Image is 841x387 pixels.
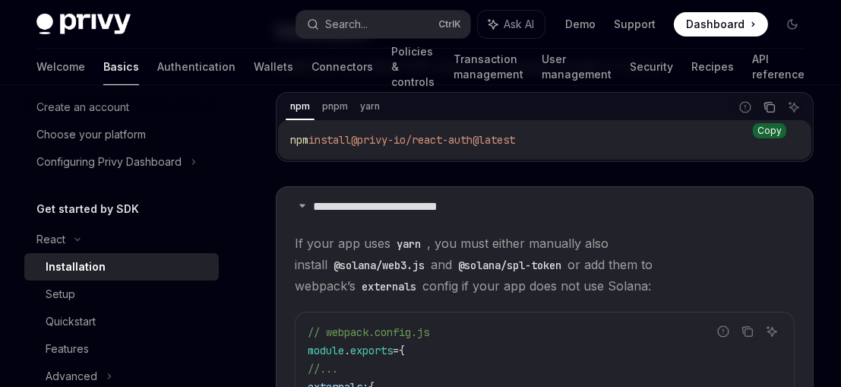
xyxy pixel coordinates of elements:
code: yarn [390,236,427,252]
button: Ask AI [762,322,782,341]
button: Ask AI [784,97,804,117]
a: Policies & controls [391,49,435,85]
a: Transaction management [454,49,523,85]
div: Features [46,340,89,358]
div: Copy [753,123,786,138]
a: Quickstart [24,308,219,335]
span: Ctrl K [438,18,461,30]
span: install [308,133,351,147]
div: Search... [325,15,368,33]
a: Welcome [36,49,85,85]
a: Features [24,335,219,363]
h5: Get started by SDK [36,200,139,218]
a: Security [630,49,673,85]
span: Dashboard [686,17,745,32]
div: pnpm [318,97,353,116]
a: Authentication [157,49,236,85]
span: // webpack.config.js [308,325,429,339]
button: Report incorrect code [735,97,755,117]
span: . [344,344,350,357]
button: Copy the contents from the code block [738,322,757,341]
a: Demo [565,17,596,32]
button: Ask AI [478,11,545,38]
div: Choose your platform [36,125,146,144]
div: React [36,230,65,249]
div: Configuring Privy Dashboard [36,153,182,171]
span: exports [350,344,393,357]
a: Setup [24,281,219,308]
span: npm [290,133,308,147]
span: //... [308,362,338,376]
a: Connectors [311,49,373,85]
a: Installation [24,253,219,281]
span: @privy-io/react-auth@latest [351,133,515,147]
code: @solana/web3.js [327,257,431,274]
div: Advanced [46,367,97,385]
button: Search...CtrlK [296,11,470,38]
span: = [393,344,399,357]
a: Choose your platform [24,121,219,148]
a: Wallets [254,49,293,85]
a: Dashboard [674,12,768,36]
code: @solana/spl-token [452,257,568,274]
div: Setup [46,285,75,303]
div: Installation [46,258,106,276]
button: Copy the contents from the code block [760,97,779,117]
a: API reference [752,49,805,85]
span: Ask AI [504,17,534,32]
img: dark logo [36,14,131,35]
a: Basics [103,49,139,85]
div: npm [286,97,315,116]
div: yarn [356,97,384,116]
button: Toggle dark mode [780,12,805,36]
span: { [399,344,405,357]
code: externals [356,278,422,295]
div: Quickstart [46,312,96,331]
a: Recipes [691,49,734,85]
span: module [308,344,344,357]
a: Support [614,17,656,32]
a: User management [542,49,612,85]
button: Report incorrect code [713,322,733,341]
span: If your app uses , you must either manually also install and or add them to webpack’s config if y... [295,233,795,297]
